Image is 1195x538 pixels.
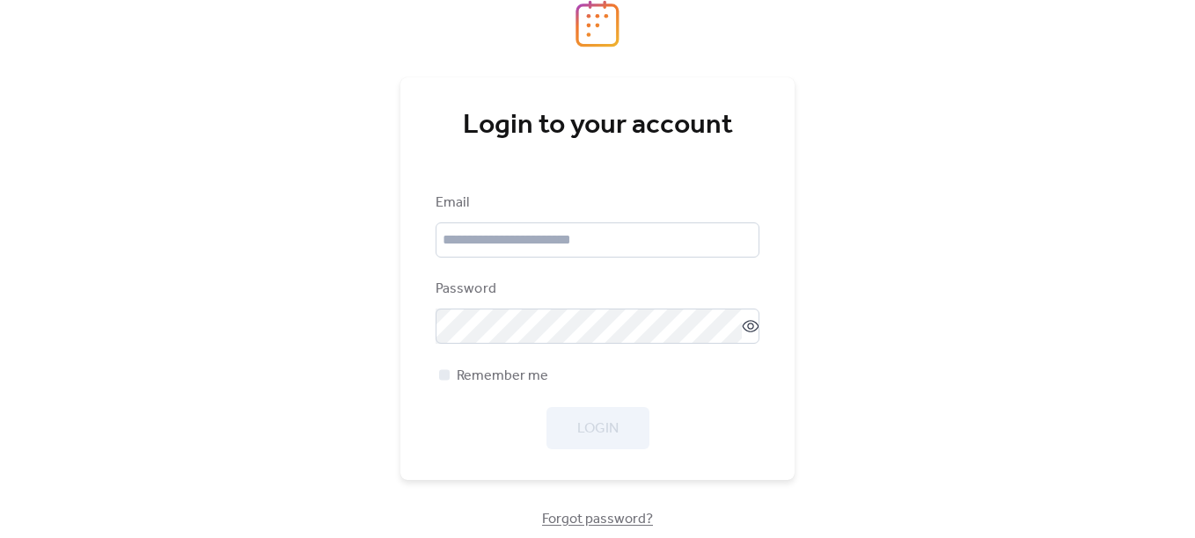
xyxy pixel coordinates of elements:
span: Remember me [457,366,548,387]
a: Forgot password? [542,514,653,524]
div: Login to your account [436,108,759,143]
div: Email [436,193,756,214]
div: Password [436,279,756,300]
span: Forgot password? [542,509,653,530]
